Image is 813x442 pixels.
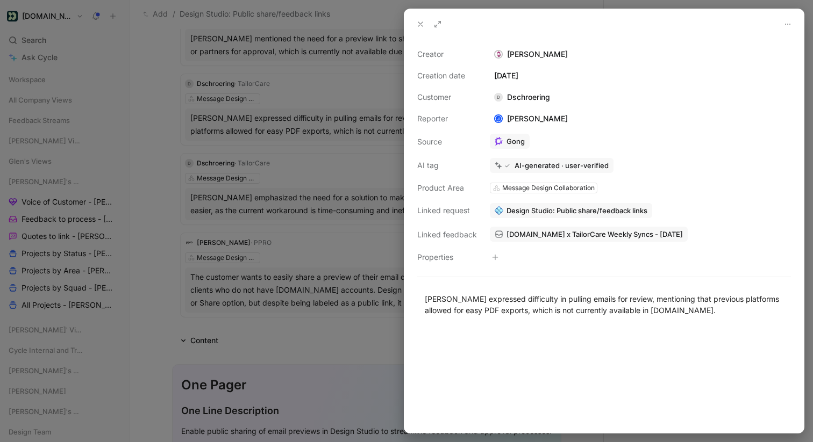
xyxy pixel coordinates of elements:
[515,161,609,170] div: AI-generated · user-verified
[417,228,477,241] div: Linked feedback
[417,48,477,61] div: Creator
[417,135,477,148] div: Source
[417,251,477,264] div: Properties
[495,115,502,122] div: J
[417,69,477,82] div: Creation date
[490,69,791,82] div: [DATE]
[490,227,688,242] a: [DOMAIN_NAME] x TailorCare Weekly Syncs - [DATE]
[495,51,502,58] img: avatar
[507,206,647,215] span: Design Studio: Public share/feedback links
[417,204,477,217] div: Linked request
[502,183,595,193] div: Message Design Collaboration
[507,229,683,239] span: [DOMAIN_NAME] x TailorCare Weekly Syncs - [DATE]
[417,112,477,125] div: Reporter
[417,91,477,104] div: Customer
[417,159,477,172] div: AI tag
[490,91,554,104] div: Dschroering
[417,182,477,194] div: Product Area
[490,48,791,61] div: [PERSON_NAME]
[495,206,503,215] img: 💠
[494,93,503,102] div: D
[490,134,530,149] a: Gong
[490,112,572,125] div: [PERSON_NAME]
[425,293,783,316] div: [PERSON_NAME] expressed difficulty in pulling emails for review, mentioning that previous platfor...
[490,203,652,218] button: 💠Design Studio: Public share/feedback links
